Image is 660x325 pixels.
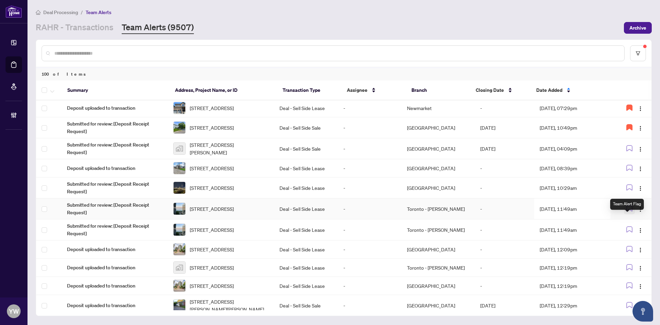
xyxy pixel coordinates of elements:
span: Assignee [347,86,367,94]
span: [STREET_ADDRESS] [190,124,234,131]
span: Closing Date [476,86,504,94]
img: Logo [638,126,643,131]
span: Deposit uploaded to transaction [67,104,162,112]
td: - [475,177,534,198]
td: [DATE], 12:19pm [534,259,611,277]
img: thumbnail-img [174,300,185,311]
img: Logo [638,266,643,271]
span: [STREET_ADDRESS] [190,205,234,213]
td: - [338,259,401,277]
td: Deal - Sell Side Lease [274,277,338,295]
img: thumbnail-img [174,224,185,236]
td: [DATE], 10:29am [534,177,611,198]
span: Team Alerts [86,9,111,15]
span: Submitted for review: [Deposit Receipt Request] [67,201,162,216]
td: [DATE], 07:29pm [534,99,611,117]
a: Team Alerts (9507) [122,22,194,34]
img: thumbnail-img [174,143,185,154]
span: Date Added [536,86,562,94]
th: Closing Date [470,80,530,100]
button: Logo [635,182,646,193]
td: Deal - Sell Side Lease [274,159,338,177]
img: thumbnail-img [174,203,185,215]
button: Logo [635,143,646,154]
td: Deal - Sell Side Sale [274,138,338,159]
span: [STREET_ADDRESS][PERSON_NAME] [190,141,268,156]
td: Deal - Sell Side Lease [274,219,338,240]
td: [DATE], 12:19pm [534,277,611,295]
span: Submitted for review: [Deposit Receipt Request] [67,120,162,135]
button: Logo [635,224,646,235]
td: [GEOGRAPHIC_DATA] [401,295,475,316]
td: Deal - Sell Side Lease [274,259,338,277]
td: [DATE], 11:49am [534,198,611,219]
img: thumbnail-img [174,162,185,174]
td: [GEOGRAPHIC_DATA] [401,240,475,259]
td: [GEOGRAPHIC_DATA] [401,117,475,138]
td: [GEOGRAPHIC_DATA] [401,138,475,159]
button: Archive [624,22,652,34]
td: Toronto - [PERSON_NAME] [401,198,475,219]
button: filter [630,45,646,61]
span: Submitted for review: [Deposit Receipt Request] [67,222,162,237]
span: Deposit uploaded to transaction [67,164,162,172]
td: - [338,295,401,316]
img: thumbnail-img [174,280,185,292]
span: [STREET_ADDRESS] [190,246,234,253]
td: - [475,159,534,177]
td: [DATE] [475,117,534,138]
td: [DATE] [475,138,534,159]
td: Deal - Sell Side Lease [274,177,338,198]
button: Logo [635,102,646,113]
span: Deal Processing [43,9,78,15]
span: [STREET_ADDRESS] [190,264,234,271]
button: Open asap [632,301,653,322]
button: Logo [635,244,646,255]
span: Deposit uploaded to transaction [67,302,162,309]
td: - [475,240,534,259]
span: home [36,10,41,15]
td: - [338,219,401,240]
span: [STREET_ADDRESS] [190,104,234,112]
img: Logo [638,228,643,233]
li: / [81,8,83,16]
img: thumbnail-img [174,102,185,114]
td: - [338,177,401,198]
td: Toronto - [PERSON_NAME] [401,219,475,240]
button: Logo [635,300,646,311]
span: Submitted for review: [Deposit Receipt Request] [67,180,162,195]
img: Logo [638,186,643,191]
td: Deal - Sell Side Sale [274,295,338,316]
span: [STREET_ADDRESS] [190,164,234,172]
td: - [338,99,401,117]
th: Summary [62,80,169,100]
span: Submitted for review: [Deposit Receipt Request] [67,141,162,156]
td: - [475,99,534,117]
td: - [338,277,401,295]
img: thumbnail-img [174,243,185,255]
td: [DATE], 08:39pm [534,159,611,177]
td: - [475,219,534,240]
td: [DATE], 10:49pm [534,117,611,138]
td: - [338,117,401,138]
span: filter [636,51,640,56]
span: Deposit uploaded to transaction [67,246,162,253]
td: [GEOGRAPHIC_DATA] [401,159,475,177]
span: Deposit uploaded to transaction [67,264,162,271]
td: Deal - Sell Side Lease [274,240,338,259]
span: Deposit uploaded to transaction [67,282,162,290]
span: [STREET_ADDRESS] [190,282,234,290]
img: Logo [638,147,643,152]
div: Team Alert Flag [610,199,644,210]
button: Logo [635,280,646,291]
td: Deal - Sell Side Lease [274,198,338,219]
img: thumbnail-img [174,182,185,194]
td: Deal - Sell Side Sale [274,117,338,138]
td: - [338,198,401,219]
td: [DATE], 12:29pm [534,295,611,316]
th: Address, Project Name, or ID [169,80,277,100]
th: Date Added [531,80,608,100]
td: [DATE], 04:09pm [534,138,611,159]
td: - [475,259,534,277]
th: Assignee [341,80,406,100]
